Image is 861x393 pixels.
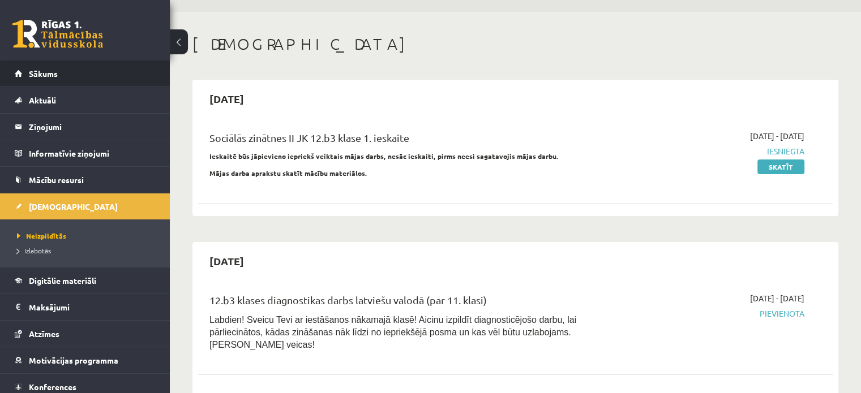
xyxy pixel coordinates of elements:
[29,114,156,140] legend: Ziņojumi
[12,20,103,48] a: Rīgas 1. Tālmācības vidusskola
[750,292,804,304] span: [DATE] - [DATE]
[15,61,156,87] a: Sākums
[15,321,156,347] a: Atzīmes
[15,140,156,166] a: Informatīvie ziņojumi
[198,248,255,274] h2: [DATE]
[15,347,156,373] a: Motivācijas programma
[29,175,84,185] span: Mācību resursi
[209,292,601,313] div: 12.b3 klases diagnostikas darbs latviešu valodā (par 11. klasi)
[15,114,156,140] a: Ziņojumi
[17,245,159,256] a: Izlabotās
[15,167,156,193] a: Mācību resursi
[750,130,804,142] span: [DATE] - [DATE]
[198,85,255,112] h2: [DATE]
[618,145,804,157] span: Iesniegta
[15,294,156,320] a: Maksājumi
[15,267,156,293] a: Digitālie materiāli
[17,231,159,241] a: Neizpildītās
[15,87,156,113] a: Aktuāli
[29,140,156,166] legend: Informatīvie ziņojumi
[29,68,58,79] span: Sākums
[757,159,804,174] a: Skatīt
[29,355,118,365] span: Motivācijas programma
[17,231,66,240] span: Neizpildītās
[17,246,51,255] span: Izlabotās
[29,95,56,105] span: Aktuāli
[29,201,118,211] span: [DEMOGRAPHIC_DATA]
[209,315,576,349] span: Labdien! Sveicu Tevi ar iestāšanos nākamajā klasē! Aicinu izpildīt diagnosticējošo darbu, lai pār...
[29,382,76,392] span: Konferences
[209,169,367,178] strong: Mājas darba aprakstu skatīt mācību materiālos.
[29,329,59,339] span: Atzīmes
[192,34,838,54] h1: [DEMOGRAPHIC_DATA]
[209,152,559,161] strong: Ieskaitē būs jāpievieno iepriekš veiktais mājas darbs, nesāc ieskaiti, pirms neesi sagatavojis mā...
[618,308,804,319] span: Pievienota
[15,193,156,219] a: [DEMOGRAPHIC_DATA]
[209,130,601,151] div: Sociālās zinātnes II JK 12.b3 klase 1. ieskaite
[29,294,156,320] legend: Maksājumi
[29,275,96,286] span: Digitālie materiāli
